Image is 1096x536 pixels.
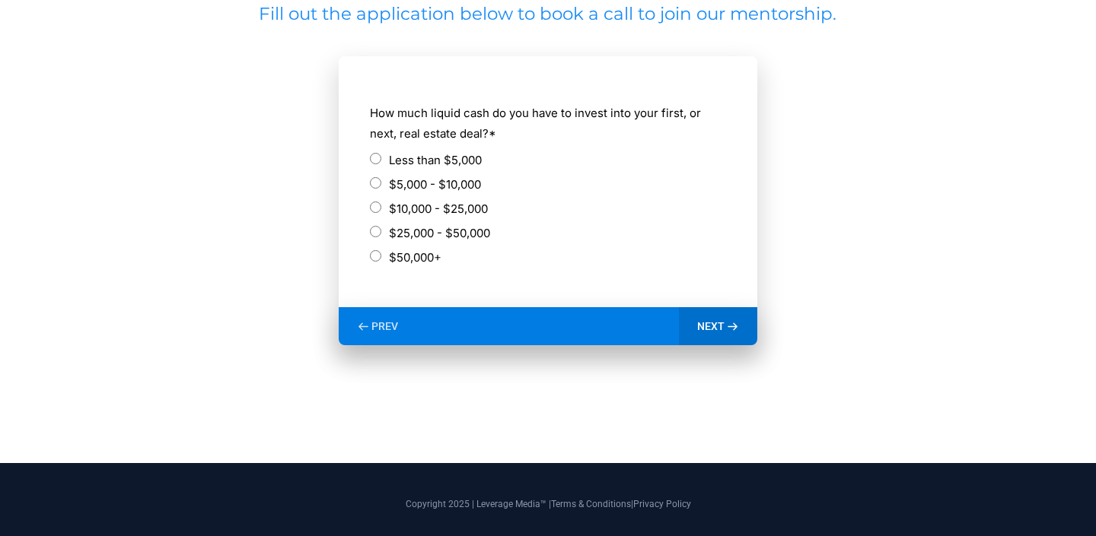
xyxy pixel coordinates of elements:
[633,499,691,509] a: Privacy Policy
[118,497,978,511] p: Copyright 2025 | Leverage Media™ | |
[389,174,481,195] label: $5,000 - $10,000
[389,223,490,243] label: $25,000 - $50,000
[551,499,631,509] a: Terms & Conditions
[253,3,843,26] h2: Fill out the application below to book a call to join our mentorship.
[371,319,398,333] span: PREV
[389,247,441,268] label: $50,000+
[370,103,726,144] label: How much liquid cash do you have to invest into your first, or next, real estate deal?
[697,319,725,333] span: NEXT
[389,150,482,170] label: Less than $5,000
[389,198,488,219] label: $10,000 - $25,000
